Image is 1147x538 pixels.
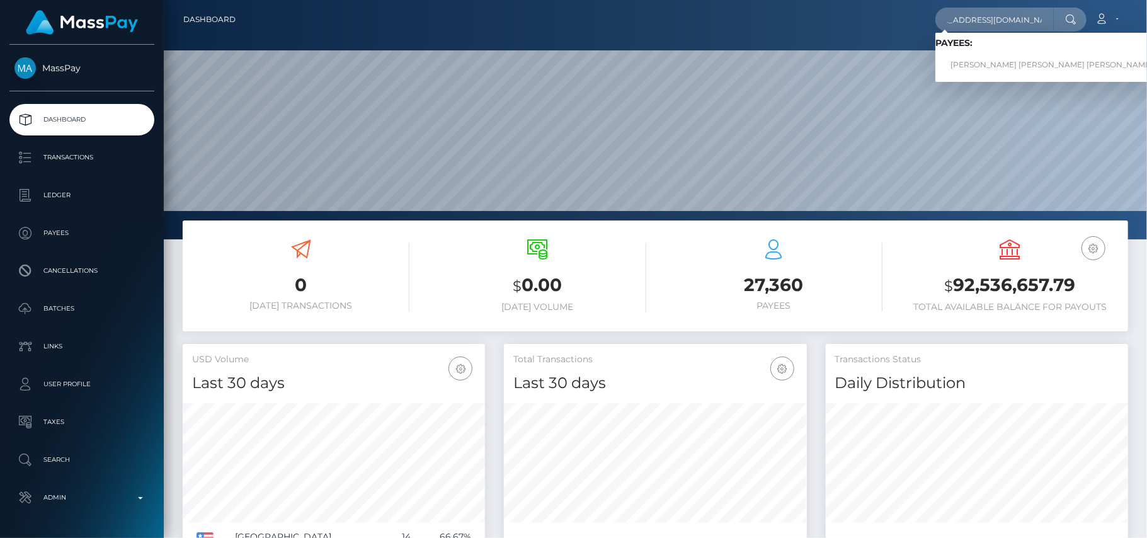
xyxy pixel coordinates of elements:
[9,104,154,135] a: Dashboard
[14,57,36,79] img: MassPay
[14,375,149,394] p: User Profile
[9,444,154,476] a: Search
[14,148,149,167] p: Transactions
[14,450,149,469] p: Search
[26,10,138,35] img: MassPay Logo
[944,277,953,295] small: $
[14,186,149,205] p: Ledger
[835,372,1119,394] h4: Daily Distribution
[192,273,409,297] h3: 0
[9,180,154,211] a: Ledger
[901,302,1119,312] h6: Total Available Balance for Payouts
[183,6,236,33] a: Dashboard
[9,255,154,287] a: Cancellations
[192,300,409,311] h6: [DATE] Transactions
[9,62,154,74] span: MassPay
[9,482,154,513] a: Admin
[9,293,154,324] a: Batches
[665,300,882,311] h6: Payees
[14,299,149,318] p: Batches
[9,142,154,173] a: Transactions
[14,488,149,507] p: Admin
[14,413,149,432] p: Taxes
[9,369,154,400] a: User Profile
[428,273,646,299] h3: 0.00
[665,273,882,297] h3: 27,360
[9,217,154,249] a: Payees
[14,261,149,280] p: Cancellations
[9,406,154,438] a: Taxes
[428,302,646,312] h6: [DATE] Volume
[935,8,1054,31] input: Search...
[513,277,522,295] small: $
[192,372,476,394] h4: Last 30 days
[513,372,797,394] h4: Last 30 days
[901,273,1119,299] h3: 92,536,657.79
[513,353,797,366] h5: Total Transactions
[9,331,154,362] a: Links
[14,337,149,356] p: Links
[14,224,149,243] p: Payees
[14,110,149,129] p: Dashboard
[835,353,1119,366] h5: Transactions Status
[192,353,476,366] h5: USD Volume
